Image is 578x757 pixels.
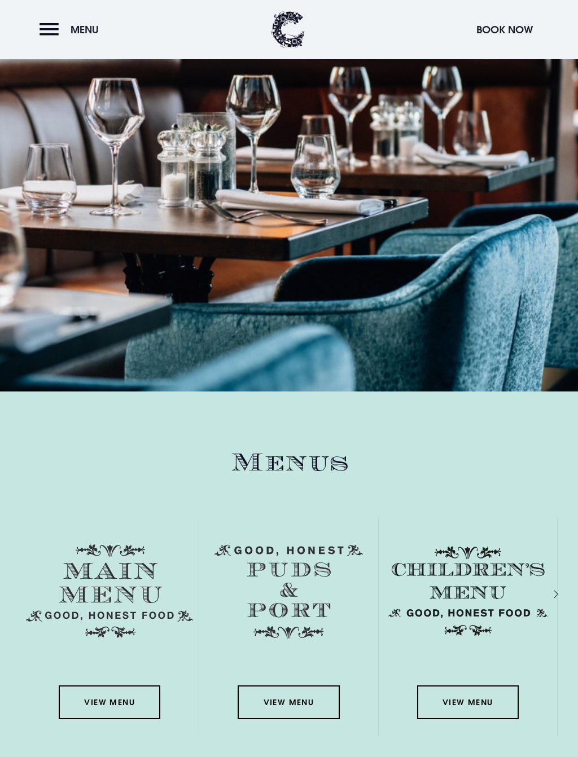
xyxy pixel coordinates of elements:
[384,544,551,638] img: Childrens Menu 1
[59,685,160,719] a: View Menu
[71,23,99,36] span: Menu
[271,11,305,48] img: Clandeboye Lodge
[214,544,363,639] img: Menu puds and port
[238,685,339,719] a: View Menu
[471,17,538,42] button: Book Now
[40,17,104,42] button: Menu
[26,544,193,638] img: Menu main menu
[538,586,549,602] div: Next slide
[20,448,558,478] h2: Menus
[417,685,519,719] a: View Menu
